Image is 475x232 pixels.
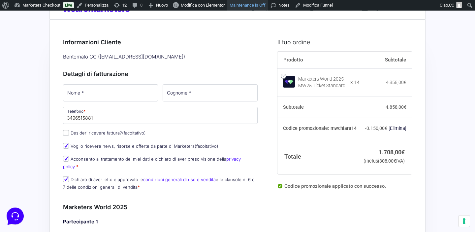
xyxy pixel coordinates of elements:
span: Trova una risposta [11,82,51,87]
input: Desideri ricevere fattura?(facoltativo) [63,130,69,136]
th: Subtotale [360,52,412,69]
span: € [404,80,406,85]
iframe: Customerly Messenger Launcher [5,206,25,226]
a: Live [63,2,74,8]
label: Desideri ricevere fattura? [63,130,146,135]
button: Messaggi [46,171,86,186]
input: Voglio ricevere news, risorse e offerte da parte di Marketers(facoltativo) [63,143,69,149]
button: Aiuto [86,171,127,186]
h2: Ciao da Marketers 👋 [5,5,111,16]
div: Codice promozionale applicato con successo. [277,182,412,195]
a: Rimuovi il codice promozionale mwchiara14 [389,126,406,131]
th: Codice promozionale: mwchiara14 [277,118,360,139]
span: 3.150,00 [366,126,387,131]
a: Apri Centro Assistenza [70,82,121,87]
input: Acconsento al trattamento dei miei dati e dichiaro di aver preso visione dellaprivacy policy [63,156,69,162]
img: dark [11,37,24,50]
img: dark [21,37,34,50]
h4: Partecipante 1 [63,218,258,226]
label: Acconsento al trattamento dei miei dati e dichiaro di aver preso visione della [63,156,241,169]
img: dark [32,37,45,50]
input: Nome * [63,84,158,101]
bdi: 4.858,00 [386,80,406,85]
strong: × 14 [350,79,360,86]
small: (inclusi IVA) [364,158,405,164]
th: Totale [277,139,360,174]
label: Dichiaro di aver letto e approvato le e le clausole n. 6 e 7 delle condizioni generali di vendita [63,177,255,190]
a: condizioni generali di uso e vendita [143,177,216,182]
div: Bentornato CC ( [EMAIL_ADDRESS][DOMAIN_NAME] ) [61,52,260,62]
input: Dichiaro di aver letto e approvato lecondizioni generali di uso e venditae le clausole n. 6 e 7 d... [63,176,69,182]
bdi: 1.708,00 [379,149,405,156]
h3: Informazioni Cliente [63,38,258,47]
input: Cognome * [163,84,258,101]
span: € [385,126,387,131]
p: Aiuto [102,180,111,186]
p: Home [20,180,31,186]
button: Le tue preferenze relative al consenso per le tecnologie di tracciamento [459,215,470,227]
img: Marketers World 2025 - MW25 Ticket Standard [283,76,295,88]
h3: Dettagli di fatturazione [63,69,258,78]
button: Inizia una conversazione [11,56,121,69]
label: Voglio ricevere news, risorse e offerte da parte di Marketers [63,143,218,149]
h3: Il tuo ordine [277,38,412,47]
span: € [401,149,405,156]
h3: Marketers World 2025 [63,203,258,212]
span: (facoltativo) [195,143,218,149]
span: CC [449,3,454,8]
th: Subtotale [277,97,360,118]
input: Telefono * [63,107,258,124]
p: Messaggi [57,180,75,186]
span: (facoltativo) [122,130,146,135]
div: Marketers World 2025 - MW25 Ticket Standard [298,76,346,89]
span: € [404,104,406,110]
span: Inizia una conversazione [43,59,97,65]
span: Le tue conversazioni [11,26,56,32]
span: € [394,158,396,164]
input: Cerca un articolo... [15,96,108,103]
td: - [360,118,412,139]
span: Modifica con Elementor [181,3,225,8]
span: 308,00 [379,158,396,164]
bdi: 4.858,00 [386,104,406,110]
th: Prodotto [277,52,360,69]
button: Home [5,171,46,186]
